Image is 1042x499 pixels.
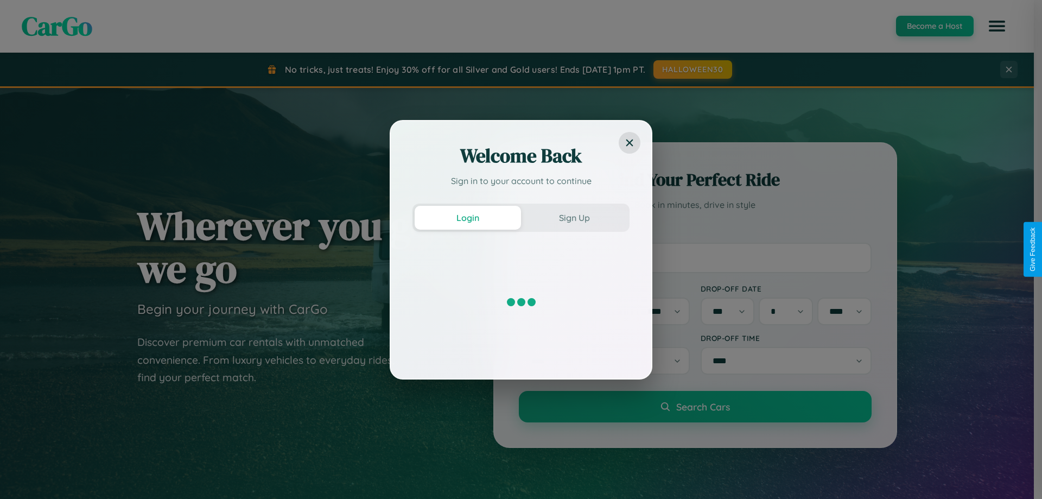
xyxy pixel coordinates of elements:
button: Login [415,206,521,230]
p: Sign in to your account to continue [412,174,630,187]
button: Sign Up [521,206,627,230]
div: Give Feedback [1029,228,1037,271]
h2: Welcome Back [412,143,630,169]
iframe: Intercom live chat [11,462,37,488]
